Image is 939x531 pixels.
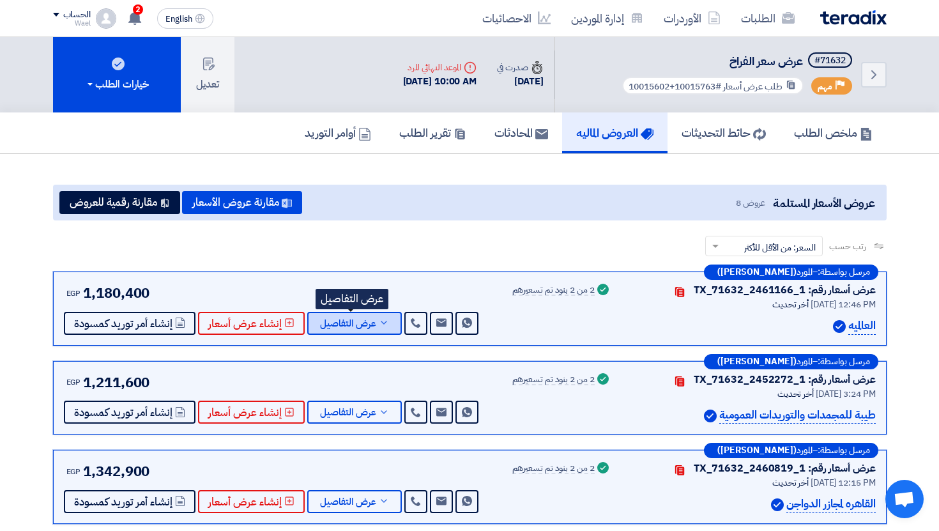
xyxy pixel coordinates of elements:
div: Open chat [885,480,924,518]
div: عرض التفاصيل [316,289,388,309]
button: مقارنة رقمية للعروض [59,191,180,214]
span: مرسل بواسطة: [818,268,870,277]
h5: أوامر التوريد [305,125,371,140]
span: 1,180,400 [83,282,149,304]
span: EGP [66,466,81,477]
span: [DATE] 12:46 PM [811,298,876,311]
div: 2 من 2 بنود تم تسعيرهم [512,286,595,296]
button: عرض التفاصيل [307,401,402,424]
span: عروض الأسعار المستلمة [773,194,874,212]
a: إدارة الموردين [561,3,653,33]
span: إنشاء عرض أسعار [208,497,282,507]
span: إنشاء أمر توريد كمسودة [74,319,172,328]
span: طلب عرض أسعار [723,80,782,93]
span: أخر تحديث [777,387,814,401]
img: Verified Account [833,320,846,333]
div: الموعد النهائي للرد [403,61,477,74]
div: – [704,443,878,458]
button: عرض التفاصيل [307,312,402,335]
p: طيبة للمجمدات والتوريدات العمومية [719,407,876,424]
div: [DATE] 10:00 AM [403,74,477,89]
button: إنشاء عرض أسعار [198,312,305,335]
span: السعر: من الأقل للأكثر [744,241,816,254]
button: خيارات الطلب [53,37,181,112]
button: إنشاء عرض أسعار [198,490,305,513]
div: [DATE] [497,74,543,89]
h5: العروض الماليه [576,125,653,140]
a: حائط التحديثات [668,112,780,153]
span: مهم [818,81,832,93]
h5: عرض سعر الفراخ [620,52,855,70]
div: #71632 [814,56,846,65]
a: الاحصائيات [472,3,561,33]
button: مقارنة عروض الأسعار [182,191,302,214]
div: صدرت في [497,61,543,74]
h5: تقرير الطلب [399,125,466,140]
img: Teradix logo [820,10,887,25]
img: Verified Account [704,410,717,422]
span: أخر تحديث [772,298,809,311]
div: الحساب [63,10,91,20]
h5: المحادثات [494,125,548,140]
span: إنشاء عرض أسعار [208,319,282,328]
a: ملخص الطلب [780,112,887,153]
a: العروض الماليه [562,112,668,153]
span: رتب حسب [829,240,866,253]
a: الأوردرات [653,3,731,33]
span: English [165,15,192,24]
button: English [157,8,213,29]
div: عرض أسعار رقم: TX_71632_2461166_1 [694,282,876,298]
button: عرض التفاصيل [307,490,402,513]
span: إنشاء أمر توريد كمسودة [74,497,172,507]
button: إنشاء أمر توريد كمسودة [64,490,195,513]
div: 2 من 2 بنود تم تسعيرهم [512,375,595,385]
span: [DATE] 3:24 PM [816,387,876,401]
span: [DATE] 12:15 PM [811,476,876,489]
span: مرسل بواسطة: [818,357,870,366]
div: – [704,354,878,369]
div: – [704,265,878,280]
span: 2 [133,4,143,15]
span: مرسل بواسطة: [818,446,870,455]
h5: حائط التحديثات [682,125,766,140]
div: 2 من 2 بنود تم تسعيرهم [512,464,595,474]
button: إنشاء عرض أسعار [198,401,305,424]
span: عرض التفاصيل [320,408,376,417]
div: خيارات الطلب [85,77,149,92]
button: تعديل [181,37,234,112]
span: EGP [66,288,81,299]
span: إنشاء عرض أسعار [208,408,282,417]
a: المحادثات [480,112,562,153]
b: ([PERSON_NAME]) [717,446,797,455]
span: إنشاء أمر توريد كمسودة [74,408,172,417]
div: عرض أسعار رقم: TX_71632_2460819_1 [694,461,876,476]
a: تقرير الطلب [385,112,480,153]
img: Verified Account [771,498,784,511]
a: الطلبات [731,3,805,33]
p: العالميه [848,318,875,335]
span: 1,211,600 [83,372,149,393]
span: المورد [797,268,813,277]
button: إنشاء أمر توريد كمسودة [64,312,195,335]
a: أوامر التوريد [291,112,385,153]
span: عرض التفاصيل [320,497,376,507]
span: عروض 8 [736,196,765,210]
div: عرض أسعار رقم: TX_71632_2452272_1 [694,372,876,387]
button: إنشاء أمر توريد كمسودة [64,401,195,424]
span: EGP [66,376,81,388]
b: ([PERSON_NAME]) [717,268,797,277]
div: Wael [53,20,91,27]
h5: ملخص الطلب [794,125,873,140]
b: ([PERSON_NAME]) [717,357,797,366]
span: 1,342,900 [83,461,149,482]
span: المورد [797,446,813,455]
img: profile_test.png [96,8,116,29]
span: عرض التفاصيل [320,319,376,328]
span: #10015763+10015602 [629,80,721,93]
span: أخر تحديث [772,476,809,489]
span: المورد [797,357,813,366]
span: عرض سعر الفراخ [729,52,803,70]
p: القاهره لمجازر الدواجن [786,496,876,513]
